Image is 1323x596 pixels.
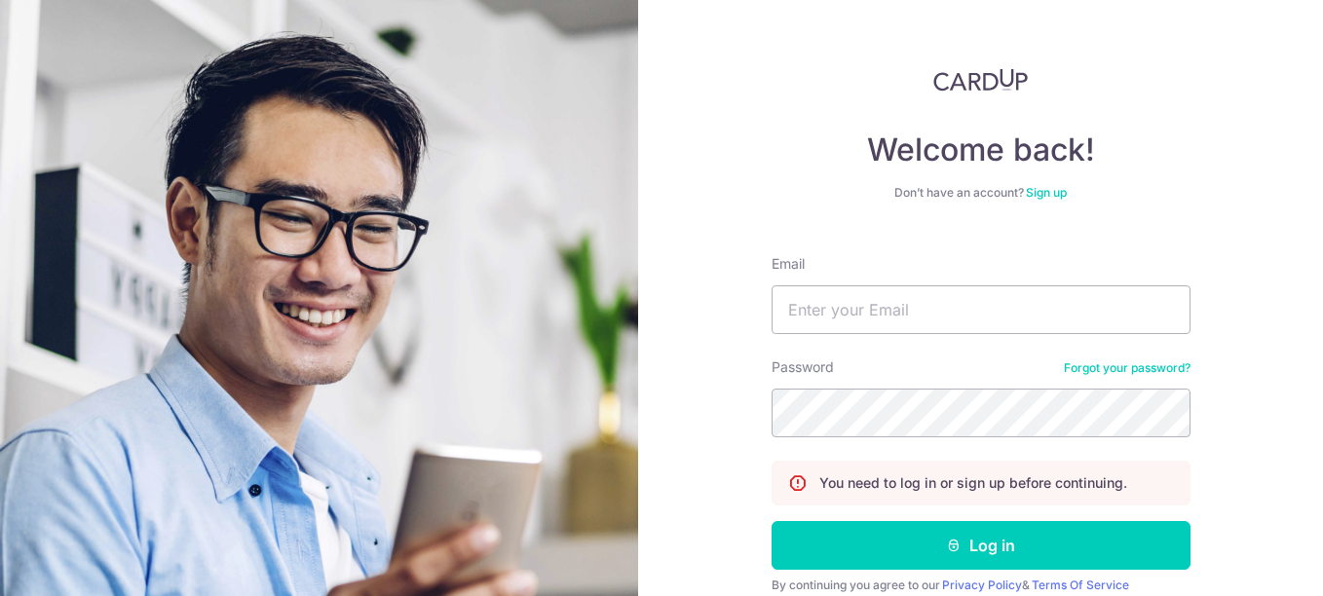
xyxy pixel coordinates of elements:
[772,185,1191,201] div: Don’t have an account?
[933,68,1029,92] img: CardUp Logo
[1064,360,1191,376] a: Forgot your password?
[1026,185,1067,200] a: Sign up
[772,357,834,377] label: Password
[772,254,805,274] label: Email
[772,130,1191,169] h4: Welcome back!
[772,521,1191,570] button: Log in
[819,473,1127,493] p: You need to log in or sign up before continuing.
[1032,577,1129,592] a: Terms Of Service
[772,285,1191,334] input: Enter your Email
[772,577,1191,593] div: By continuing you agree to our &
[942,577,1022,592] a: Privacy Policy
